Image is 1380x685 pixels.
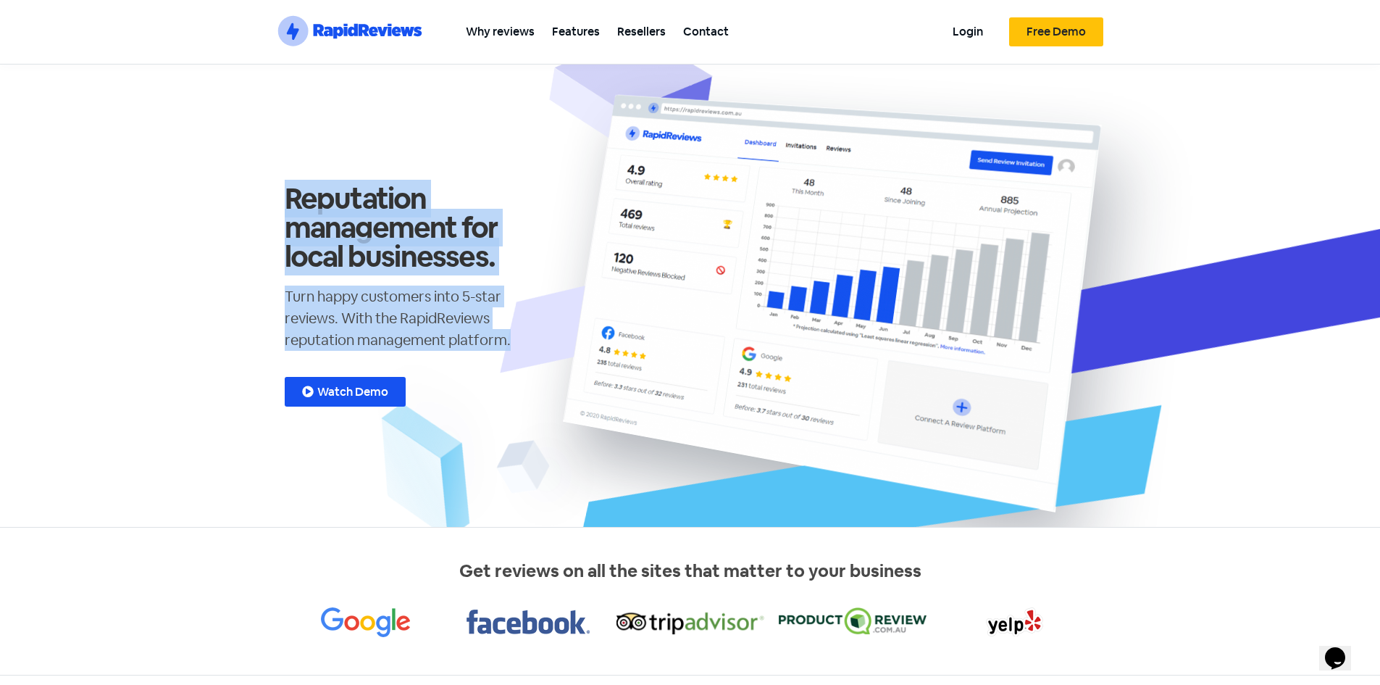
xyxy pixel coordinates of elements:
[317,386,388,398] span: Watch Demo
[1009,17,1103,46] a: Free Demo
[285,184,545,271] h1: Reputation management for local businesses.
[285,558,1096,584] p: Get reviews on all the sites that matter to your business
[944,15,992,48] a: Login
[1026,26,1086,38] span: Free Demo
[674,15,737,48] a: Contact
[609,15,674,48] a: Resellers
[1319,627,1366,671] iframe: chat widget
[285,286,545,351] p: Turn happy customers into 5-star reviews. With the RapidReviews reputation management platform.
[457,15,543,48] a: Why reviews
[543,15,609,48] a: Features
[285,377,406,407] a: Watch Demo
